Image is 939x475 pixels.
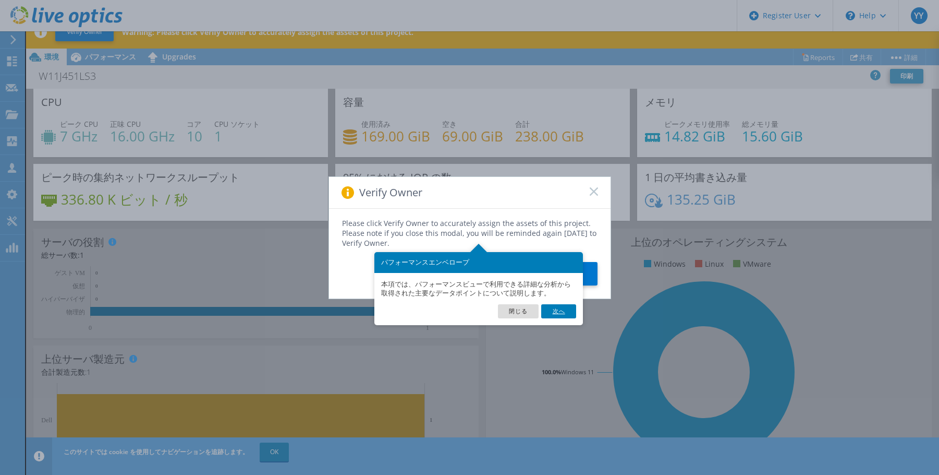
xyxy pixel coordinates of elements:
[381,259,576,266] h3: パフォーマンスエンベロープ
[342,218,596,248] span: Please click Verify Owner to accurately assign the assets of this project. Please note if you clo...
[498,304,539,318] a: 閉じる
[381,280,576,298] p: 本項では、パフォーマンスビューで利用できる詳細な分析から取得された主要なデータポイントについて説明します。
[359,185,422,199] span: Verify Owner
[541,304,576,318] a: 次へ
